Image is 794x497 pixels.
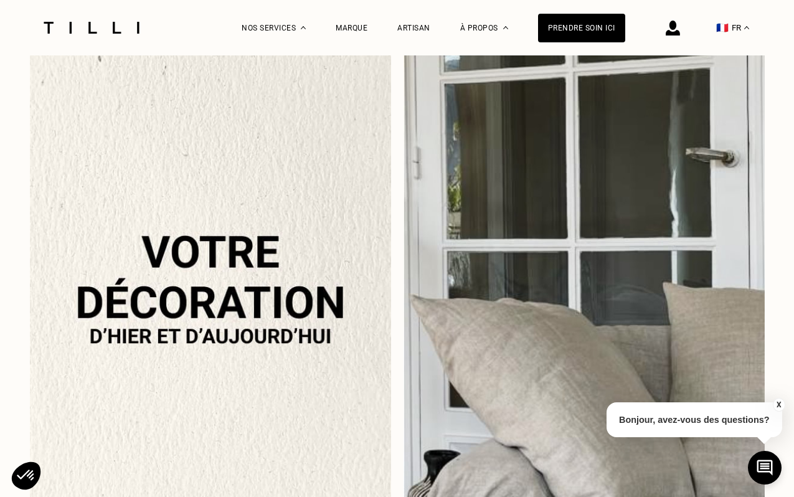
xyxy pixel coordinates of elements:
img: menu déroulant [744,26,749,29]
img: Menu déroulant à propos [503,26,508,29]
a: Marque [336,24,367,32]
span: 🇫🇷 [716,22,729,34]
p: Bonjour, avez-vous des questions? [607,402,782,437]
img: Logo du service de couturière Tilli [39,22,144,34]
button: X [772,398,785,412]
img: Menu déroulant [301,26,306,29]
img: icône connexion [666,21,680,35]
a: Artisan [397,24,430,32]
a: Prendre soin ici [538,14,625,42]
